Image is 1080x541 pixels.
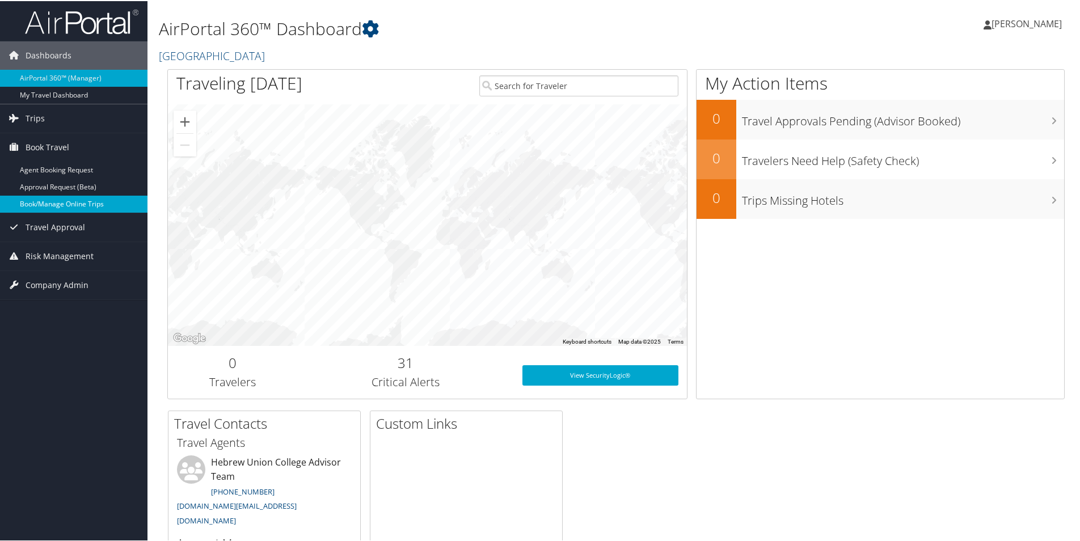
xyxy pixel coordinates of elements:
[159,16,769,40] h1: AirPortal 360™ Dashboard
[697,187,736,206] h2: 0
[26,103,45,132] span: Trips
[26,241,94,269] span: Risk Management
[697,138,1064,178] a: 0Travelers Need Help (Safety Check)
[697,99,1064,138] a: 0Travel Approvals Pending (Advisor Booked)
[522,364,678,384] a: View SecurityLogic®
[697,178,1064,218] a: 0Trips Missing Hotels
[176,373,289,389] h3: Travelers
[697,147,736,167] h2: 0
[176,352,289,371] h2: 0
[174,133,196,155] button: Zoom out
[563,337,611,345] button: Keyboard shortcuts
[211,485,275,496] a: [PHONE_NUMBER]
[174,413,360,432] h2: Travel Contacts
[697,70,1064,94] h1: My Action Items
[697,108,736,127] h2: 0
[171,330,208,345] a: Open this area in Google Maps (opens a new window)
[742,146,1064,168] h3: Travelers Need Help (Safety Check)
[177,434,352,450] h3: Travel Agents
[26,40,71,69] span: Dashboards
[306,373,505,389] h3: Critical Alerts
[26,212,85,240] span: Travel Approval
[159,47,268,62] a: [GEOGRAPHIC_DATA]
[25,7,138,34] img: airportal-logo.png
[376,413,562,432] h2: Custom Links
[742,186,1064,208] h3: Trips Missing Hotels
[177,500,297,525] a: [DOMAIN_NAME][EMAIL_ADDRESS][DOMAIN_NAME]
[26,270,88,298] span: Company Admin
[479,74,678,95] input: Search for Traveler
[992,16,1062,29] span: [PERSON_NAME]
[984,6,1073,40] a: [PERSON_NAME]
[171,330,208,345] img: Google
[668,337,684,344] a: Terms (opens in new tab)
[176,70,302,94] h1: Traveling [DATE]
[618,337,661,344] span: Map data ©2025
[306,352,505,371] h2: 31
[26,132,69,160] span: Book Travel
[174,109,196,132] button: Zoom in
[742,107,1064,128] h3: Travel Approvals Pending (Advisor Booked)
[171,454,357,530] li: Hebrew Union College Advisor Team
